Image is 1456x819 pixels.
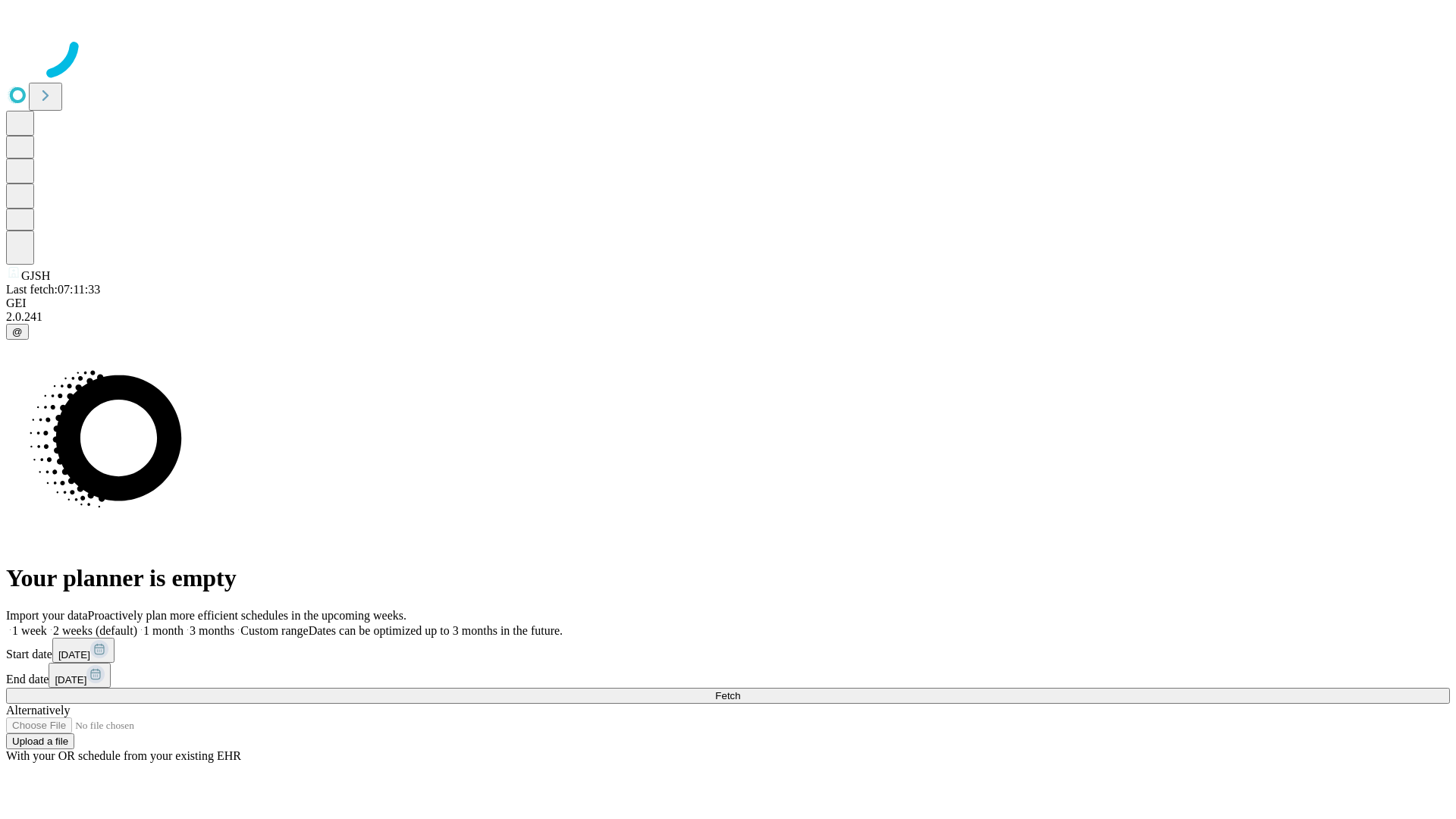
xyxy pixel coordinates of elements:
[6,564,1450,592] h1: Your planner is empty
[240,624,308,637] span: Custom range
[12,624,47,637] span: 1 week
[21,269,50,282] span: GJSH
[12,326,23,337] span: @
[6,749,241,762] span: With your OR schedule from your existing EHR
[6,704,70,717] span: Alternatively
[58,649,90,661] span: [DATE]
[6,283,100,296] span: Last fetch: 07:11:33
[6,688,1450,704] button: Fetch
[6,297,1450,310] div: GEI
[6,324,29,340] button: @
[49,663,111,688] button: [DATE]
[52,638,115,663] button: [DATE]
[715,690,740,701] span: Fetch
[88,609,406,622] span: Proactively plan more efficient schedules in the upcoming weeks.
[6,638,1450,663] div: Start date
[309,624,563,637] span: Dates can be optimized up to 3 months in the future.
[143,624,184,637] span: 1 month
[6,609,88,622] span: Import your data
[53,624,137,637] span: 2 weeks (default)
[55,674,86,686] span: [DATE]
[190,624,234,637] span: 3 months
[6,733,74,749] button: Upload a file
[6,310,1450,324] div: 2.0.241
[6,663,1450,688] div: End date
